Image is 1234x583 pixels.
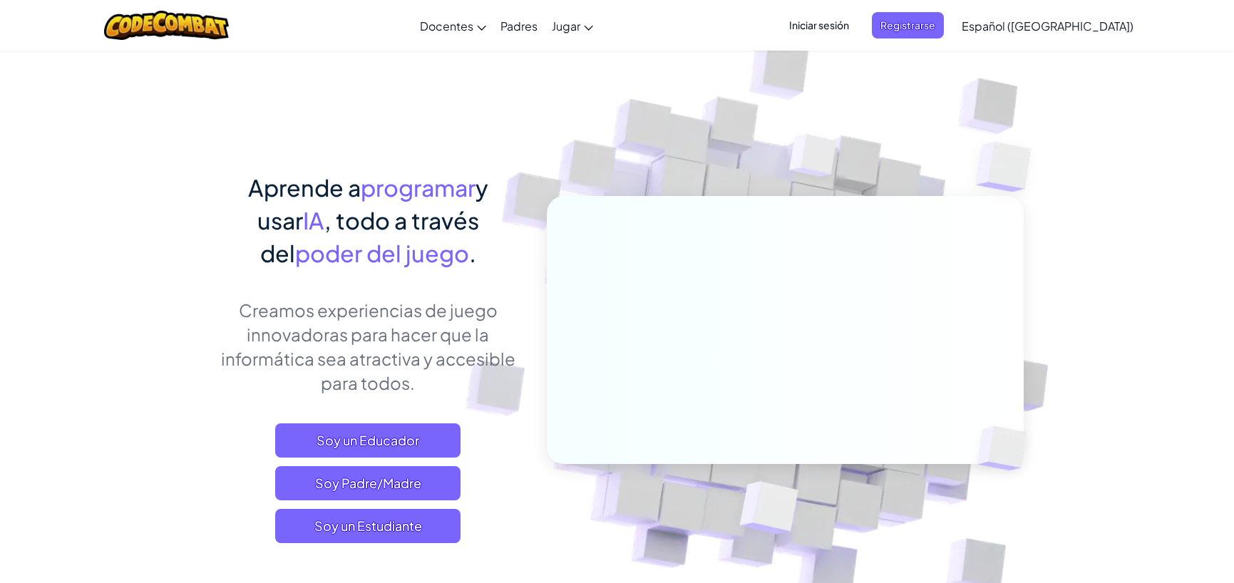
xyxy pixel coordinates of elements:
[295,239,469,267] span: poder del juego
[275,423,461,458] a: Soy un Educador
[493,6,545,45] a: Padres
[545,6,600,45] a: Jugar
[260,206,479,267] span: , todo a través del
[248,173,361,202] span: Aprende a
[104,11,229,40] img: CodeCombat logo
[962,19,1133,33] span: Español ([GEOGRAPHIC_DATA])
[275,509,461,543] button: Soy un Estudiante
[361,173,475,202] span: programar
[762,106,865,212] img: Overlap cubes
[955,6,1141,45] a: Español ([GEOGRAPHIC_DATA])
[781,12,858,38] button: Iniciar sesión
[413,6,493,45] a: Docentes
[211,298,525,395] p: Creamos experiencias de juego innovadoras para hacer que la informática sea atractiva y accesible...
[275,466,461,500] a: Soy Padre/Madre
[303,206,324,234] span: IA
[872,12,944,38] button: Registrarse
[953,396,1060,500] img: Overlap cubes
[552,19,580,33] span: Jugar
[420,19,473,33] span: Docentes
[704,451,832,569] img: Overlap cubes
[469,239,476,267] span: .
[947,107,1071,227] img: Overlap cubes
